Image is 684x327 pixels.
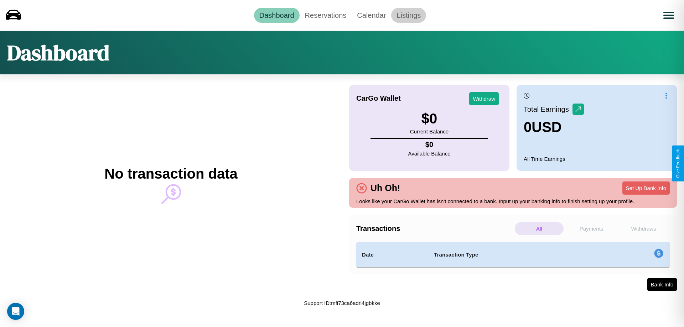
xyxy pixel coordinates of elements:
h2: No transaction data [104,166,237,182]
button: Bank Info [647,278,677,291]
a: Dashboard [254,8,300,23]
p: Support ID: mfi73ca6adrl4jgbkke [304,298,380,308]
h4: Transaction Type [434,250,596,259]
h4: CarGo Wallet [356,94,401,102]
p: All [515,222,564,235]
h4: Date [362,250,423,259]
p: Payments [567,222,616,235]
h4: Transactions [356,225,513,233]
p: Looks like your CarGo Wallet has isn't connected to a bank. Input up your banking info to finish ... [356,196,670,206]
h3: $ 0 [410,111,449,127]
p: Available Balance [408,149,451,158]
h4: $ 0 [408,141,451,149]
button: Set Up Bank Info [622,181,670,195]
table: simple table [356,242,670,267]
p: Withdraws [619,222,668,235]
a: Calendar [352,8,391,23]
a: Listings [391,8,426,23]
p: All Time Earnings [524,154,670,164]
div: Open Intercom Messenger [7,303,24,320]
h3: 0 USD [524,119,584,135]
p: Current Balance [410,127,449,136]
h1: Dashboard [7,38,109,67]
div: Give Feedback [675,149,680,178]
button: Withdraw [469,92,499,105]
h4: Uh Oh! [367,183,404,193]
a: Reservations [300,8,352,23]
button: Open menu [659,5,679,25]
p: Total Earnings [524,103,572,116]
